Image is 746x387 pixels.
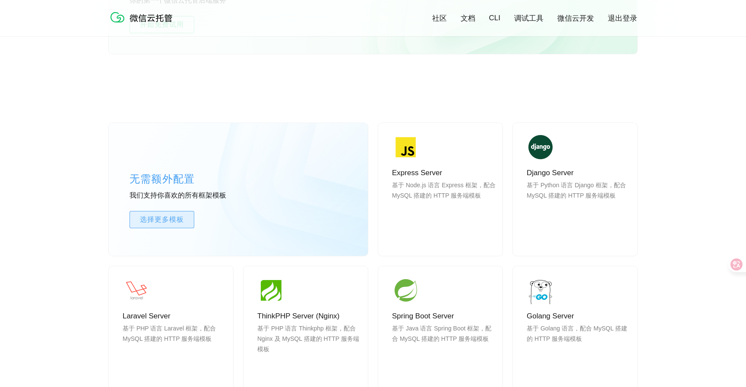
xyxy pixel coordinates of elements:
p: 基于 Golang 语言，配合 MySQL 搭建的 HTTP 服务端模板 [527,323,630,365]
p: 基于 Node.js 语言 Express 框架，配合 MySQL 搭建的 HTTP 服务端模板 [392,180,496,221]
p: 我们支持你喜欢的所有框架模板 [130,191,259,201]
a: 微信云托管 [109,20,178,27]
a: 文档 [461,13,475,23]
p: Laravel Server [123,311,226,321]
span: 选择更多模板 [130,214,194,225]
a: 退出登录 [608,13,637,23]
a: 微信云开发 [557,13,594,23]
p: 无需额外配置 [130,170,259,188]
p: 基于 PHP 语言 Thinkphp 框架，配合 Nginx 及 MySQL 搭建的 HTTP 服务端模板 [257,323,361,365]
p: 基于 PHP 语言 Laravel 框架，配合 MySQL 搭建的 HTTP 服务端模板 [123,323,226,365]
a: 调试工具 [514,13,544,23]
img: 微信云托管 [109,9,178,26]
p: ThinkPHP Server (Nginx) [257,311,361,321]
p: Express Server [392,168,496,178]
p: Django Server [527,168,630,178]
a: CLI [489,14,500,22]
a: 社区 [432,13,447,23]
p: 基于 Python 语言 Django 框架，配合 MySQL 搭建的 HTTP 服务端模板 [527,180,630,221]
p: 基于 Java 语言 Spring Boot 框架，配合 MySQL 搭建的 HTTP 服务端模板 [392,323,496,365]
p: Spring Boot Server [392,311,496,321]
p: Golang Server [527,311,630,321]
